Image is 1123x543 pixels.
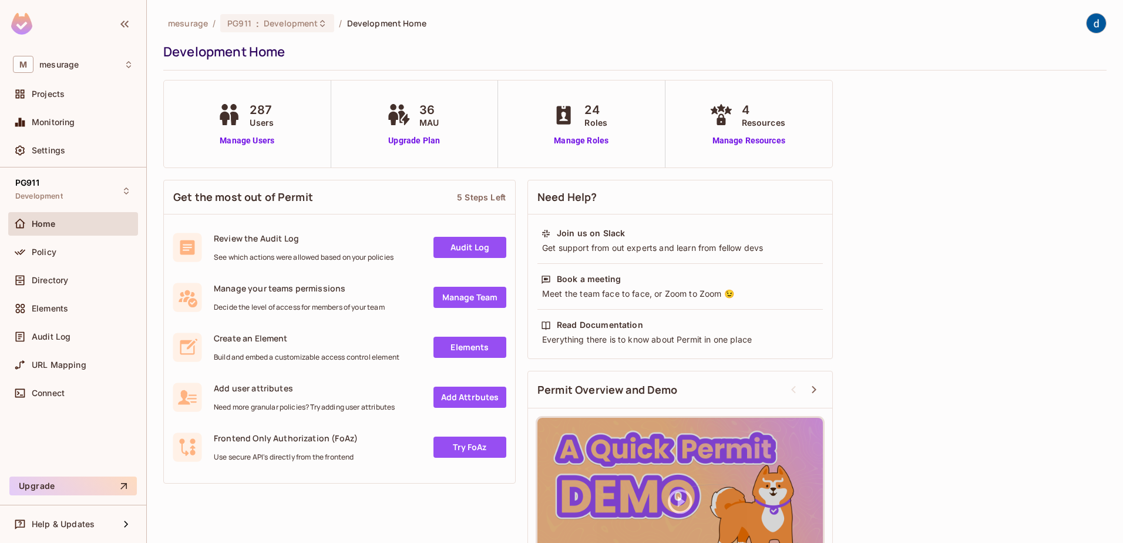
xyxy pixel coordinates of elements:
[549,135,613,147] a: Manage Roles
[168,18,208,29] span: the active workspace
[433,437,506,458] a: Try FoAz
[433,387,506,408] a: Add Attrbutes
[214,253,394,262] span: See which actions were allowed based on your policies
[419,116,439,129] span: MAU
[32,118,75,127] span: Monitoring
[214,233,394,244] span: Review the Audit Log
[557,273,621,285] div: Book a meeting
[214,383,395,394] span: Add user attributes
[537,383,678,397] span: Permit Overview and Demo
[11,13,32,35] img: SReyMgAAAABJRU5ErkJggg==
[32,247,56,257] span: Policy
[384,135,445,147] a: Upgrade Plan
[214,353,399,362] span: Build and embed a customizable access control element
[457,192,506,203] div: 5 Steps Left
[557,227,625,239] div: Join us on Slack
[264,18,318,29] span: Development
[537,190,597,205] span: Need Help?
[214,333,399,344] span: Create an Element
[742,101,785,119] span: 4
[250,101,274,119] span: 287
[419,101,439,119] span: 36
[339,18,342,29] li: /
[214,283,385,294] span: Manage your teams permissions
[32,89,65,99] span: Projects
[541,334,819,346] div: Everything there is to know about Permit in one place
[541,242,819,254] div: Get support from out experts and learn from fellow devs
[214,403,395,412] span: Need more granular policies? Try adding user attributes
[32,276,68,285] span: Directory
[433,337,506,358] a: Elements
[250,116,274,129] span: Users
[32,304,68,313] span: Elements
[173,190,313,205] span: Get the most out of Permit
[32,519,95,529] span: Help & Updates
[32,388,65,398] span: Connect
[214,452,358,462] span: Use secure API's directly from the frontend
[32,146,65,155] span: Settings
[433,287,506,308] a: Manage Team
[584,116,607,129] span: Roles
[214,135,280,147] a: Manage Users
[255,19,260,28] span: :
[214,433,358,444] span: Frontend Only Authorization (FoAz)
[32,332,70,341] span: Audit Log
[15,178,39,187] span: PG911
[557,319,643,331] div: Read Documentation
[541,288,819,300] div: Meet the team face to face, or Zoom to Zoom 😉
[213,18,216,29] li: /
[707,135,791,147] a: Manage Resources
[584,101,607,119] span: 24
[1087,14,1106,33] img: dev 911gcl
[742,116,785,129] span: Resources
[13,56,33,73] span: M
[32,219,56,229] span: Home
[347,18,426,29] span: Development Home
[227,18,251,29] span: PG911
[214,303,385,312] span: Decide the level of access for members of your team
[32,360,86,370] span: URL Mapping
[9,477,137,495] button: Upgrade
[39,60,79,69] span: Workspace: mesurage
[163,43,1101,61] div: Development Home
[15,192,63,201] span: Development
[433,237,506,258] a: Audit Log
